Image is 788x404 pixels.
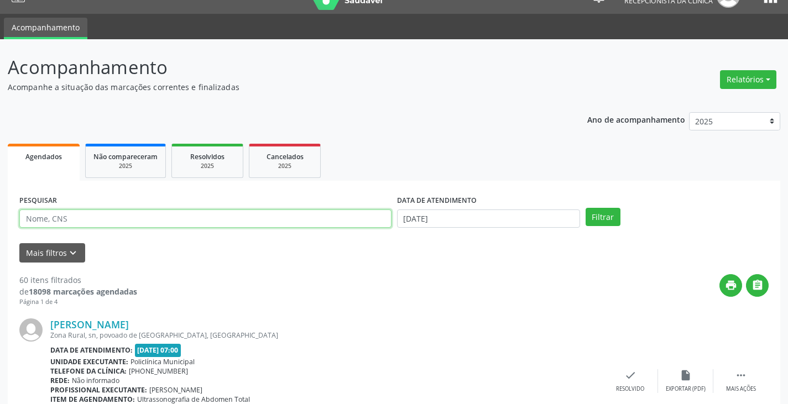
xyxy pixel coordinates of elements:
[50,345,133,355] b: Data de atendimento:
[129,366,188,376] span: [PHONE_NUMBER]
[719,274,742,297] button: print
[50,395,135,404] b: Item de agendamento:
[8,81,549,93] p: Acompanhe a situação das marcações correntes e finalizadas
[8,54,549,81] p: Acompanhamento
[586,208,620,227] button: Filtrar
[50,376,70,385] b: Rede:
[735,369,747,381] i: 
[267,152,304,161] span: Cancelados
[720,70,776,89] button: Relatórios
[19,243,85,263] button: Mais filtroskeyboard_arrow_down
[72,376,119,385] span: Não informado
[726,385,756,393] div: Mais ações
[19,209,392,228] input: Nome, CNS
[50,318,129,330] a: [PERSON_NAME]
[19,286,137,297] div: de
[746,274,769,297] button: 
[19,318,43,342] img: img
[397,192,477,209] label: DATA DE ATENDIMENTO
[624,369,636,381] i: check
[50,366,127,376] b: Telefone da clínica:
[50,385,147,395] b: Profissional executante:
[137,395,250,404] span: Ultrassonografia de Abdomen Total
[616,385,644,393] div: Resolvido
[190,152,225,161] span: Resolvidos
[752,279,764,291] i: 
[587,112,685,126] p: Ano de acompanhamento
[4,18,87,39] a: Acompanhamento
[680,369,692,381] i: insert_drive_file
[50,330,603,340] div: Zona Rural, sn, povoado de [GEOGRAPHIC_DATA], [GEOGRAPHIC_DATA]
[25,152,62,161] span: Agendados
[19,274,137,286] div: 60 itens filtrados
[50,357,128,366] b: Unidade executante:
[29,286,137,297] strong: 18098 marcações agendadas
[131,357,195,366] span: Policlínica Municipal
[725,279,737,291] i: print
[149,385,202,395] span: [PERSON_NAME]
[93,152,158,161] span: Não compareceram
[257,162,312,170] div: 2025
[19,192,57,209] label: PESQUISAR
[67,247,79,259] i: keyboard_arrow_down
[135,344,181,356] span: [DATE] 07:00
[19,297,137,307] div: Página 1 de 4
[397,209,580,228] input: Selecione um intervalo
[666,385,706,393] div: Exportar (PDF)
[93,162,158,170] div: 2025
[180,162,235,170] div: 2025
